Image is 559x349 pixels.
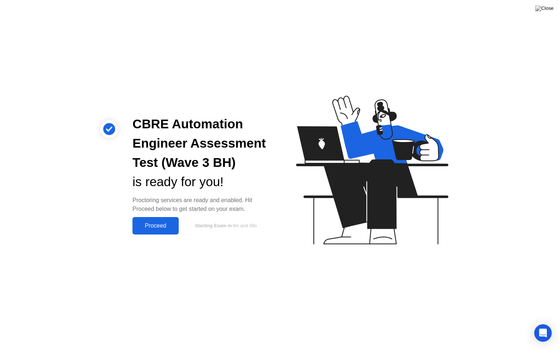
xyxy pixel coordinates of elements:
[233,223,257,228] span: 9m and 59s
[535,5,554,11] img: Close
[132,196,268,213] div: Proctoring services are ready and enabled. Hit Proceed below to get started on your exam.
[132,115,268,172] div: CBRE Automation Engineer Assessment Test (Wave 3 BH)
[135,222,177,229] div: Proceed
[132,217,179,234] button: Proceed
[132,172,268,192] div: is ready for you!
[182,219,268,233] button: Starting Exam in9m and 59s
[534,324,552,342] div: Open Intercom Messenger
